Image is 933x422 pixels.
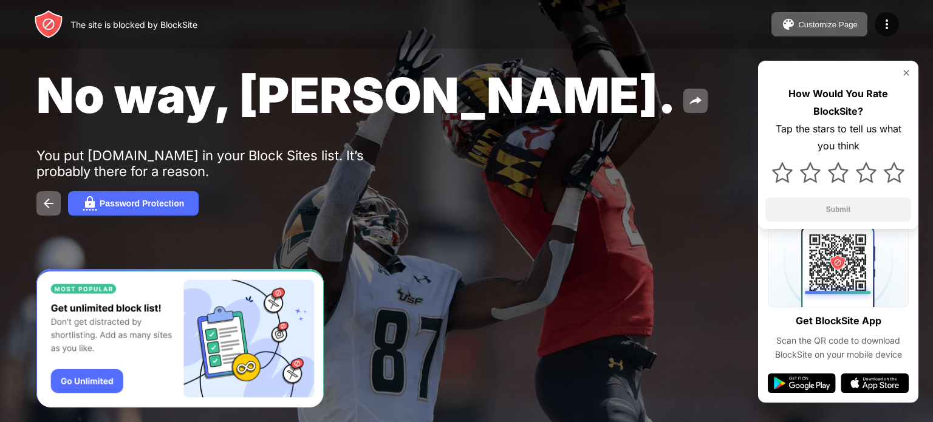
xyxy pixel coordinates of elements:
[765,85,911,120] div: How Would You Rate BlockSite?
[688,94,703,108] img: share.svg
[841,373,909,393] img: app-store.svg
[828,162,849,183] img: star.svg
[856,162,877,183] img: star.svg
[880,17,894,32] img: menu-icon.svg
[36,269,324,408] iframe: Banner
[800,162,821,183] img: star.svg
[781,17,796,32] img: pallet.svg
[901,68,911,78] img: rate-us-close.svg
[798,20,858,29] div: Customize Page
[884,162,904,183] img: star.svg
[765,120,911,155] div: Tap the stars to tell us what you think
[36,148,412,179] div: You put [DOMAIN_NAME] in your Block Sites list. It’s probably there for a reason.
[768,373,836,393] img: google-play.svg
[765,197,911,222] button: Submit
[34,10,63,39] img: header-logo.svg
[68,191,199,216] button: Password Protection
[83,196,97,211] img: password.svg
[100,199,184,208] div: Password Protection
[771,12,867,36] button: Customize Page
[768,334,909,361] div: Scan the QR code to download BlockSite on your mobile device
[36,66,676,124] span: No way, [PERSON_NAME].
[70,19,197,30] div: The site is blocked by BlockSite
[41,196,56,211] img: back.svg
[796,312,881,330] div: Get BlockSite App
[772,162,793,183] img: star.svg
